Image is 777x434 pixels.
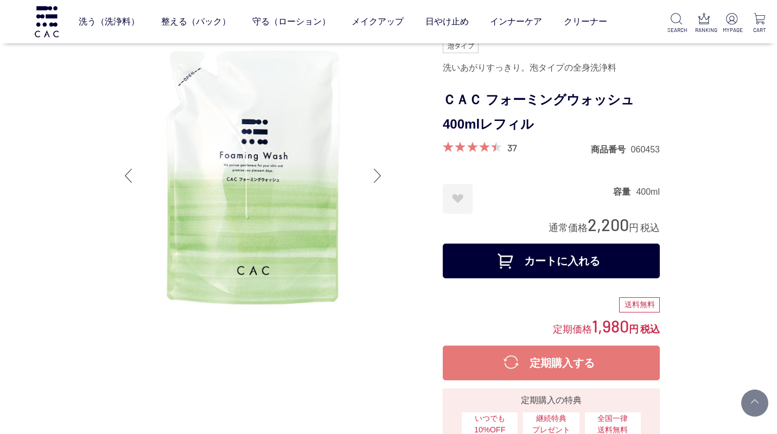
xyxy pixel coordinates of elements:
[695,13,713,34] a: RANKING
[629,324,639,335] span: 円
[443,346,660,380] button: 定期購入する
[252,7,330,37] a: 守る（ローション）
[79,7,139,37] a: 洗う（洗浄料）
[549,222,588,233] span: 通常価格
[629,222,639,233] span: 円
[443,88,660,137] h1: ＣＡＣ フォーミングウォッシュ400mlレフィル
[490,7,542,37] a: インナーケア
[636,186,660,197] dd: 400ml
[443,184,473,214] a: お気に入りに登録する
[667,13,685,34] a: SEARCH
[723,26,741,34] p: MYPAGE
[507,142,517,154] a: 37
[117,40,389,311] img: ＣＡＣ フォーミングウォッシュ400mlレフィル
[443,59,660,77] div: 洗いあがりすっきり。泡タイプの全身洗浄料
[352,7,404,37] a: メイクアップ
[161,7,231,37] a: 整える（パック）
[553,323,592,335] span: 定期価格
[640,324,660,335] span: 税込
[33,6,60,37] img: logo
[425,7,469,37] a: 日やけ止め
[750,13,768,34] a: CART
[588,214,629,234] span: 2,200
[723,13,741,34] a: MYPAGE
[447,394,655,407] div: 定期購入の特典
[443,244,660,278] button: カートに入れる
[619,297,660,312] div: 送料無料
[631,144,660,155] dd: 060453
[613,186,636,197] dt: 容量
[564,7,607,37] a: クリーナー
[695,26,713,34] p: RANKING
[592,316,629,336] span: 1,980
[750,26,768,34] p: CART
[667,26,685,34] p: SEARCH
[591,144,631,155] dt: 商品番号
[640,222,660,233] span: 税込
